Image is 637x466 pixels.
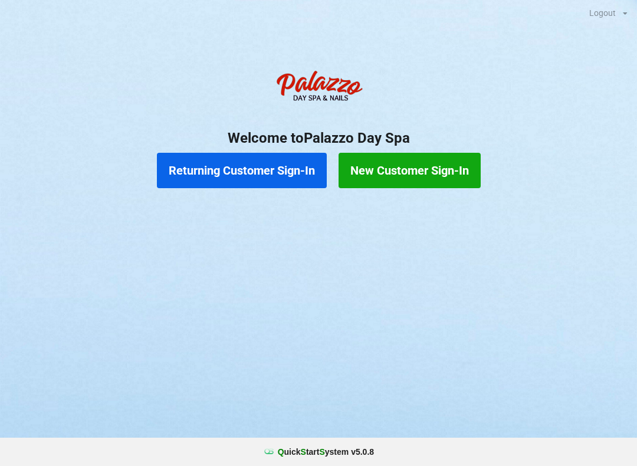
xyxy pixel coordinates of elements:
[278,447,284,457] span: Q
[271,64,366,111] img: PalazzoDaySpaNails-Logo.png
[301,447,306,457] span: S
[157,153,327,188] button: Returning Customer Sign-In
[319,447,324,457] span: S
[589,9,616,17] div: Logout
[263,446,275,458] img: favicon.ico
[339,153,481,188] button: New Customer Sign-In
[278,446,374,458] b: uick tart ystem v 5.0.8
